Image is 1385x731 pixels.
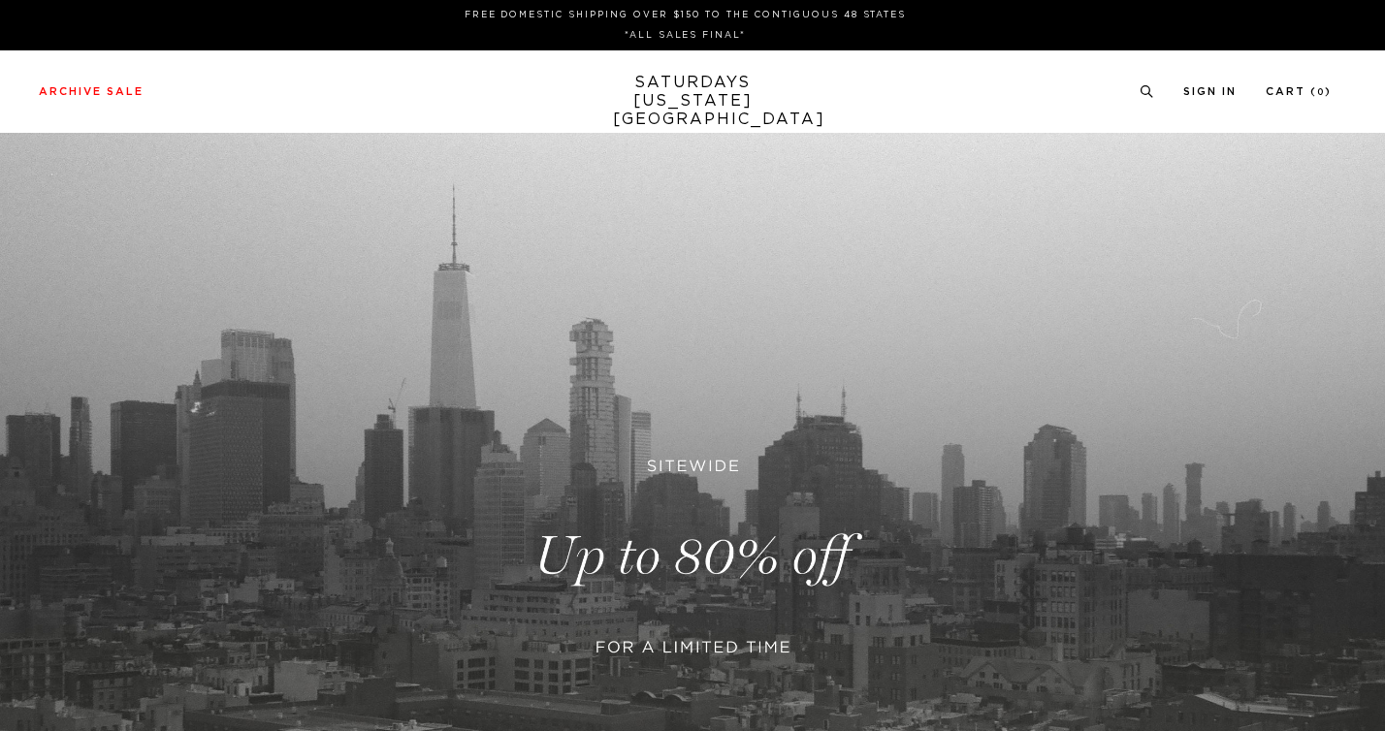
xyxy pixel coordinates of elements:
[47,8,1324,22] p: FREE DOMESTIC SHIPPING OVER $150 TO THE CONTIGUOUS 48 STATES
[47,28,1324,43] p: *ALL SALES FINAL*
[1183,86,1237,97] a: Sign In
[1317,88,1325,97] small: 0
[39,86,144,97] a: Archive Sale
[1266,86,1332,97] a: Cart (0)
[613,74,773,129] a: SATURDAYS[US_STATE][GEOGRAPHIC_DATA]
